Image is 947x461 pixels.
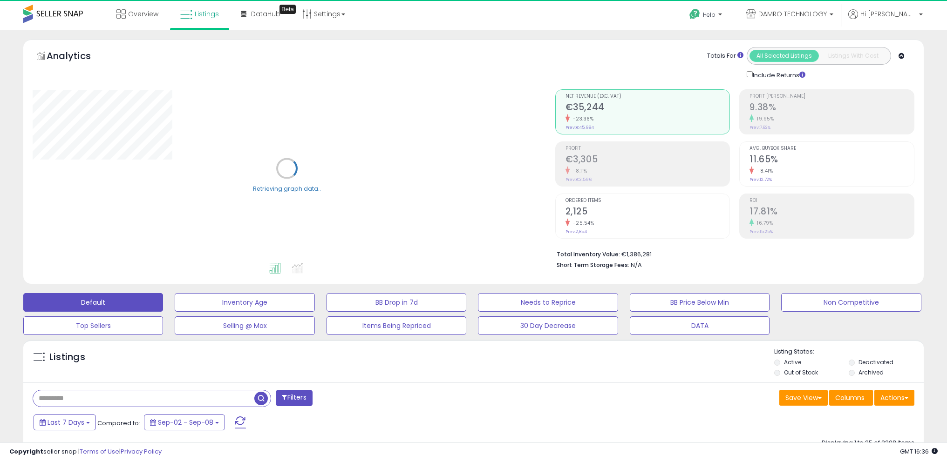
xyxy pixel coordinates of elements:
[740,69,817,80] div: Include Returns
[784,368,818,376] label: Out of Stock
[565,198,730,203] span: Ordered Items
[784,358,801,366] label: Active
[631,261,642,269] span: N/A
[565,125,594,130] small: Prev: €45,984
[689,8,701,20] i: Get Help
[570,167,587,174] small: -8.11%
[49,351,85,364] h5: Listings
[754,167,773,174] small: -8.41%
[478,293,618,312] button: Needs to Reprice
[774,347,924,356] p: Listing States:
[128,9,158,19] span: Overview
[478,316,618,335] button: 30 Day Decrease
[749,154,914,167] h2: 11.65%
[829,390,873,406] button: Columns
[835,393,865,402] span: Columns
[97,419,140,428] span: Compared to:
[253,184,321,193] div: Retrieving graph data..
[34,414,96,430] button: Last 7 Days
[848,9,923,30] a: Hi [PERSON_NAME]
[749,50,819,62] button: All Selected Listings
[158,418,213,427] span: Sep-02 - Sep-08
[327,293,466,312] button: BB Drop in 7d
[327,316,466,335] button: Items Being Repriced
[565,154,730,167] h2: €3,305
[565,102,730,114] h2: €35,244
[754,220,773,227] small: 16.79%
[749,177,772,182] small: Prev: 12.72%
[195,9,219,19] span: Listings
[779,390,828,406] button: Save View
[630,316,770,335] button: DATA
[749,125,770,130] small: Prev: 7.82%
[749,206,914,219] h2: 17.81%
[144,414,225,430] button: Sep-02 - Sep-08
[175,316,314,335] button: Selling @ Max
[9,447,43,456] strong: Copyright
[557,248,907,259] li: €1,386,281
[749,94,914,99] span: Profit [PERSON_NAME]
[557,261,629,269] b: Short Term Storage Fees:
[121,447,162,456] a: Privacy Policy
[565,206,730,219] h2: 2,125
[758,9,827,19] span: DAMRO TECHNOLOGY
[565,177,592,182] small: Prev: €3,596
[570,115,594,122] small: -23.36%
[557,250,620,258] b: Total Inventory Value:
[749,146,914,151] span: Avg. Buybox Share
[781,293,921,312] button: Non Competitive
[48,418,84,427] span: Last 7 Days
[80,447,119,456] a: Terms of Use
[703,11,715,19] span: Help
[682,1,731,30] a: Help
[23,293,163,312] button: Default
[276,390,312,406] button: Filters
[749,198,914,203] span: ROI
[565,229,587,234] small: Prev: 2,854
[279,5,296,14] div: Tooltip anchor
[900,447,938,456] span: 2025-09-16 16:36 GMT
[749,229,773,234] small: Prev: 15.25%
[858,358,893,366] label: Deactivated
[822,439,914,448] div: Displaying 1 to 25 of 2208 items
[754,115,774,122] small: 19.95%
[9,448,162,456] div: seller snap | |
[630,293,770,312] button: BB Price Below Min
[818,50,888,62] button: Listings With Cost
[251,9,280,19] span: DataHub
[707,52,743,60] div: Totals For
[860,9,916,19] span: Hi [PERSON_NAME]
[565,94,730,99] span: Net Revenue (Exc. VAT)
[565,146,730,151] span: Profit
[175,293,314,312] button: Inventory Age
[874,390,914,406] button: Actions
[570,220,594,227] small: -25.54%
[23,316,163,335] button: Top Sellers
[858,368,884,376] label: Archived
[47,49,109,65] h5: Analytics
[749,102,914,114] h2: 9.38%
